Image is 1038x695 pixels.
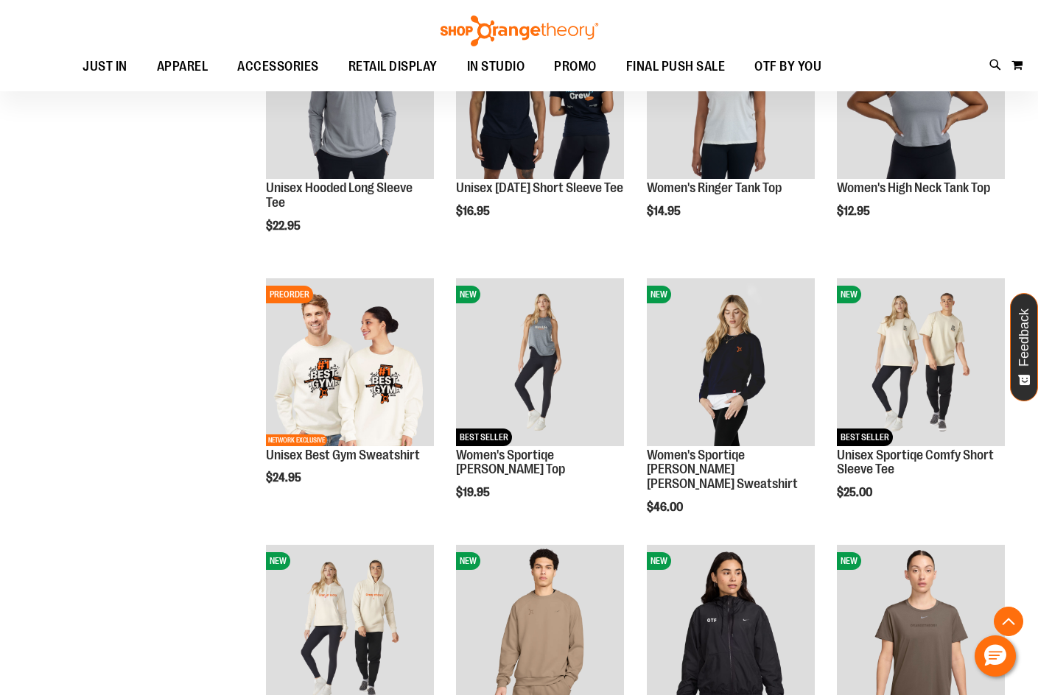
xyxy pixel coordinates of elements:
a: RETAIL DISPLAY [334,50,452,84]
div: product [449,4,631,255]
span: FINAL PUSH SALE [626,50,726,83]
span: NETWORK EXCLUSIVE [266,434,327,446]
button: Hello, have a question? Let’s chat. [975,635,1016,677]
span: NEW [837,286,861,303]
span: $12.95 [837,205,872,218]
span: IN STUDIO [467,50,525,83]
a: Image of Unisex Saturday TeeNEW [456,11,624,181]
img: Image of Womens Ringer Tank [647,11,815,179]
div: product [830,271,1012,537]
a: Unisex Best Gym Sweatshirt [266,448,420,462]
a: Women's Ringer Tank Top [647,180,782,195]
span: NEW [837,552,861,570]
span: NEW [266,552,290,570]
span: OTF BY YOU [754,50,821,83]
div: product [259,271,441,523]
div: product [639,271,822,551]
span: $25.00 [837,486,874,499]
a: Unisex Sportiqe Comfy Short Sleeve TeeNEWBEST SELLER [837,278,1005,448]
span: $46.00 [647,501,685,514]
a: OTF BY YOU [740,50,836,84]
a: Women's Sportiqe [PERSON_NAME] Top [456,448,565,477]
a: Unisex Hooded Long Sleeve Tee [266,180,413,210]
span: APPAREL [157,50,208,83]
a: ACCESSORIES [222,50,334,84]
div: product [259,4,441,270]
img: Image of Womens BB High Neck Tank Grey [837,11,1005,179]
span: JUST IN [83,50,127,83]
img: Women's Sportiqe Ashlyn French Terry Crewneck Sweatshirt [647,278,815,446]
img: Image of Unisex Hooded LS Tee [266,11,434,179]
a: Unisex Best Gym SweatshirtPREORDERNETWORK EXCLUSIVE [266,278,434,448]
a: Unisex [DATE] Short Sleeve Tee [456,180,623,195]
a: APPAREL [142,50,223,83]
button: Feedback - Show survey [1010,293,1038,401]
img: Shop Orangetheory [438,15,600,46]
a: Women's High Neck Tank Top [837,180,990,195]
span: $19.95 [456,486,492,499]
div: product [830,4,1012,255]
span: $24.95 [266,471,304,484]
span: BEST SELLER [837,428,893,446]
span: $16.95 [456,205,492,218]
span: NEW [647,286,671,303]
a: Image of Womens Ringer TankNEW [647,11,815,181]
span: $14.95 [647,205,683,218]
img: Unisex Best Gym Sweatshirt [266,278,434,446]
a: PROMO [539,50,611,84]
a: Unisex Sportiqe Comfy Short Sleeve Tee [837,448,994,477]
a: IN STUDIO [452,50,540,84]
button: Back To Top [994,607,1023,636]
a: Women's Sportiqe [PERSON_NAME] [PERSON_NAME] Sweatshirt [647,448,798,492]
span: Feedback [1017,308,1031,367]
span: $22.95 [266,219,303,233]
img: Unisex Sportiqe Comfy Short Sleeve Tee [837,278,1005,446]
a: Women's Sportiqe Janie Tank TopNEWBEST SELLER [456,278,624,448]
div: product [449,271,631,537]
span: NEW [647,552,671,570]
img: Image of Unisex Saturday Tee [456,11,624,179]
a: Image of Unisex Hooded LS TeeNEW [266,11,434,181]
span: ACCESSORIES [237,50,319,83]
span: PROMO [554,50,597,83]
span: PREORDER [266,286,313,303]
a: JUST IN [68,50,142,84]
img: Women's Sportiqe Janie Tank Top [456,278,624,446]
a: Image of Womens BB High Neck Tank GreyNEW [837,11,1005,181]
span: NEW [456,286,480,303]
a: Women's Sportiqe Ashlyn French Terry Crewneck SweatshirtNEW [647,278,815,448]
div: product [639,4,822,255]
a: FINAL PUSH SALE [611,50,740,84]
span: BEST SELLER [456,428,512,446]
span: RETAIL DISPLAY [348,50,438,83]
span: NEW [456,552,480,570]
